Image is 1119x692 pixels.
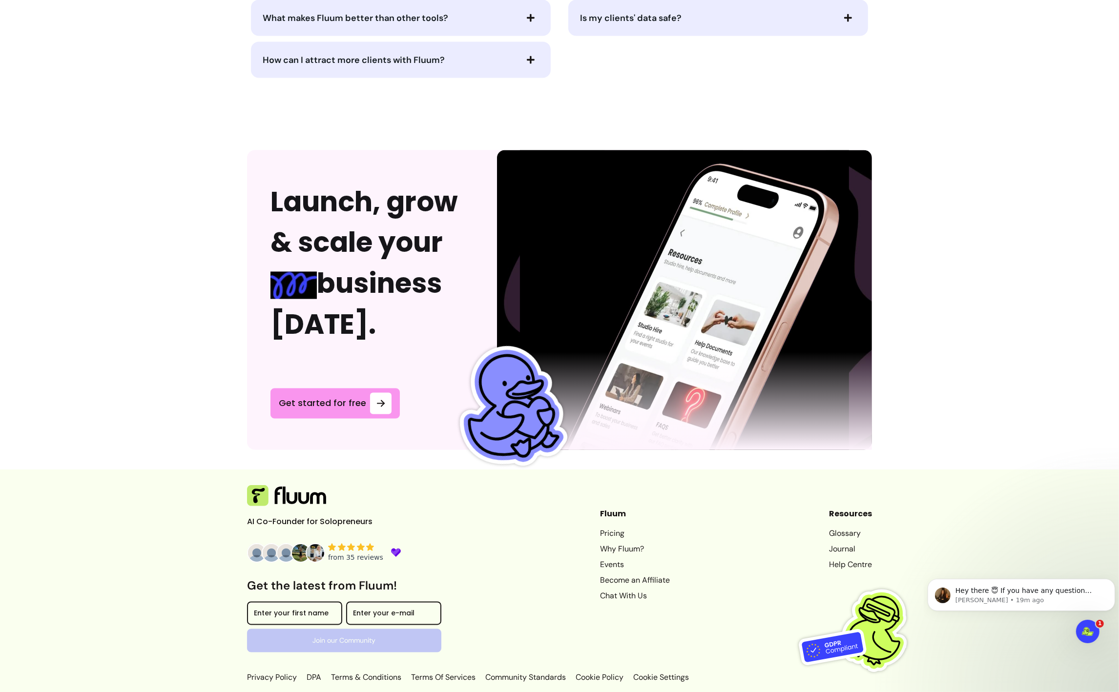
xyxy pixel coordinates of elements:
[829,559,872,571] a: Help Centre
[829,509,872,520] header: Resources
[829,528,872,540] a: Glossary
[601,509,670,520] header: Fluum
[574,672,625,684] a: Cookie Policy
[263,54,445,66] span: How can I attract more clients with Fluum?
[631,672,689,684] p: Cookie Settings
[247,485,326,507] img: Fluum Logo
[601,544,670,555] a: Why Fluum?
[1076,620,1099,643] iframe: Intercom live chat
[247,672,299,684] a: Privacy Policy
[305,672,323,684] a: DPA
[799,570,921,692] img: Fluum is GDPR compliant
[263,12,448,24] span: What makes Fluum better than other tools?
[353,611,435,620] input: Enter your e-mail
[409,672,477,684] a: Terms Of Services
[263,10,539,26] button: What makes Fluum better than other tools?
[270,272,317,299] img: spring Blue
[497,150,872,450] img: Phone
[263,52,539,68] button: How can I attract more clients with Fluum?
[829,544,872,555] a: Journal
[601,575,670,587] a: Become an Affiliate
[483,672,568,684] a: Community Standards
[247,516,394,528] p: AI Co-Founder for Solopreneurs
[1096,620,1104,628] span: 1
[279,397,366,410] span: Get started for free
[270,182,474,346] h2: Launch, grow & scale your business [DATE].
[254,611,335,620] input: Enter your first name
[601,559,670,571] a: Events
[601,590,670,602] a: Chat With Us
[601,528,670,540] a: Pricing
[580,10,856,26] button: Is my clients' data safe?
[437,335,581,479] img: Fluum Duck sticker
[329,672,403,684] a: Terms & Conditions
[247,578,441,594] h3: Get the latest from Fluum!
[580,12,682,24] span: Is my clients' data safe?
[924,558,1119,666] iframe: Intercom notifications message
[270,388,400,419] a: Get started for free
